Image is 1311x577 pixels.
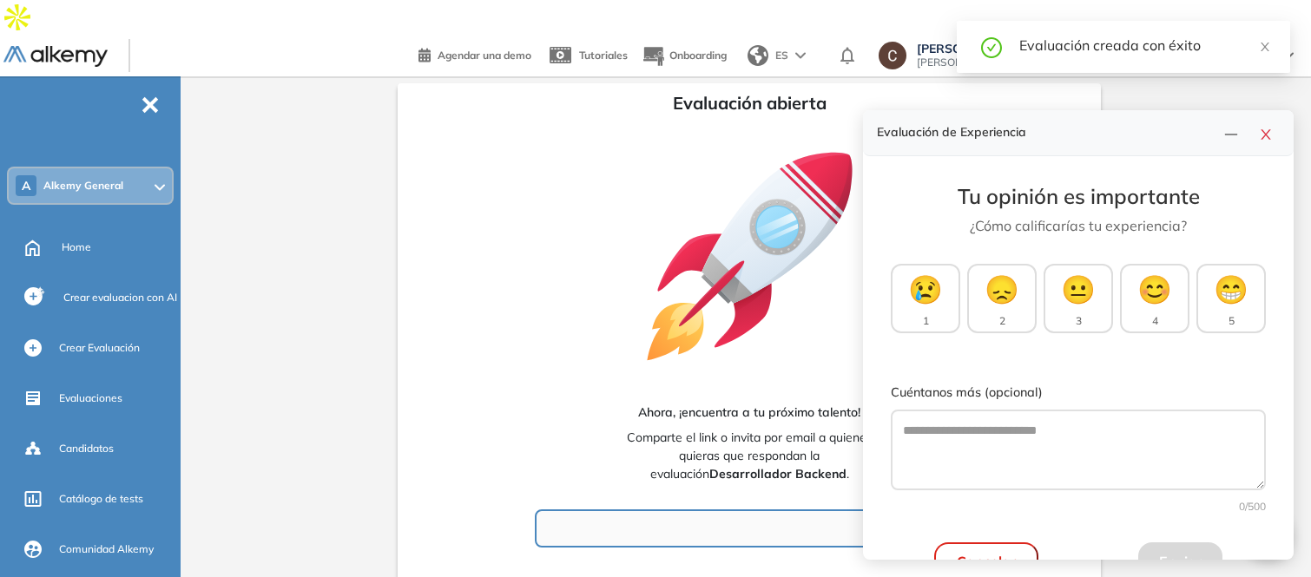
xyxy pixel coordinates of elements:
button: close [1252,121,1280,145]
span: Tutoriales [579,49,628,62]
span: Home [62,239,91,255]
span: Candidatos [59,441,114,456]
span: ES [775,48,788,63]
button: 😊4 [1120,264,1189,333]
h3: Tu opinión es importante [891,184,1266,209]
label: Cuéntanos más (opcional) [891,384,1266,403]
span: Comparte el link o invita por email a quienes quieras que respondan la evaluación . [609,429,889,483]
span: Evaluación abierta [673,90,827,116]
span: 😐 [1061,268,1096,310]
button: 😐3 [1044,264,1113,333]
h4: Evaluación de Experiencia [877,125,1217,140]
span: Crear Evaluación [59,340,140,356]
span: [PERSON_NAME][EMAIL_ADDRESS][PERSON_NAME][DOMAIN_NAME] [917,56,1266,69]
span: Onboarding [669,49,727,62]
span: 😢 [908,268,943,310]
span: 😞 [985,268,1019,310]
p: ¿Cómo calificarías tu experiencia? [891,215,1266,236]
b: Desarrollador Backend [709,466,847,482]
button: line [1217,121,1245,145]
div: Evaluación creada con éxito [1019,35,1269,56]
a: Agendar una demo [418,43,531,64]
button: Onboarding [642,37,727,75]
span: 5 [1229,313,1235,329]
span: 😁 [1214,268,1248,310]
span: Catálogo de tests [59,491,143,507]
span: Comunidad Alkemy [59,541,154,557]
span: 1 [923,313,929,329]
span: 3 [1076,313,1082,329]
span: Alkemy General [43,179,123,193]
div: 0 /500 [891,499,1266,515]
span: line [1224,128,1238,141]
span: Crear evaluacion con AI [63,290,177,305]
span: A [22,179,30,193]
span: close [1259,128,1273,141]
span: check-circle [981,35,1002,58]
span: Evaluaciones [59,390,122,406]
span: [PERSON_NAME] [917,42,1266,56]
button: 😢1 [891,264,960,333]
span: 😊 [1137,268,1172,310]
img: world [748,45,768,66]
span: close [1259,41,1271,53]
span: Agendar una demo [438,49,531,62]
a: Tutoriales [545,33,628,78]
img: arrow [795,52,806,59]
button: 😁5 [1196,264,1266,333]
span: Ahora, ¡encuentra a tu próximo talento! [638,403,860,422]
button: 😞2 [967,264,1037,333]
img: Logo [3,46,108,68]
span: 4 [1152,313,1158,329]
span: 2 [999,313,1005,329]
